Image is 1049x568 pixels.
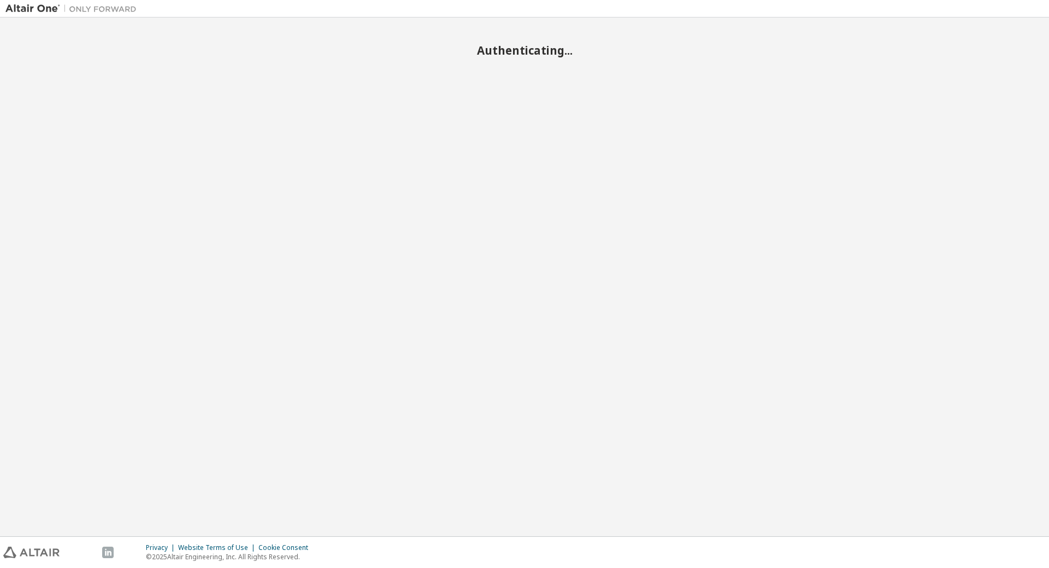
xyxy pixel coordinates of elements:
[178,543,258,552] div: Website Terms of Use
[146,543,178,552] div: Privacy
[3,547,60,558] img: altair_logo.svg
[258,543,315,552] div: Cookie Consent
[5,43,1044,57] h2: Authenticating...
[146,552,315,561] p: © 2025 Altair Engineering, Inc. All Rights Reserved.
[5,3,142,14] img: Altair One
[102,547,114,558] img: linkedin.svg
